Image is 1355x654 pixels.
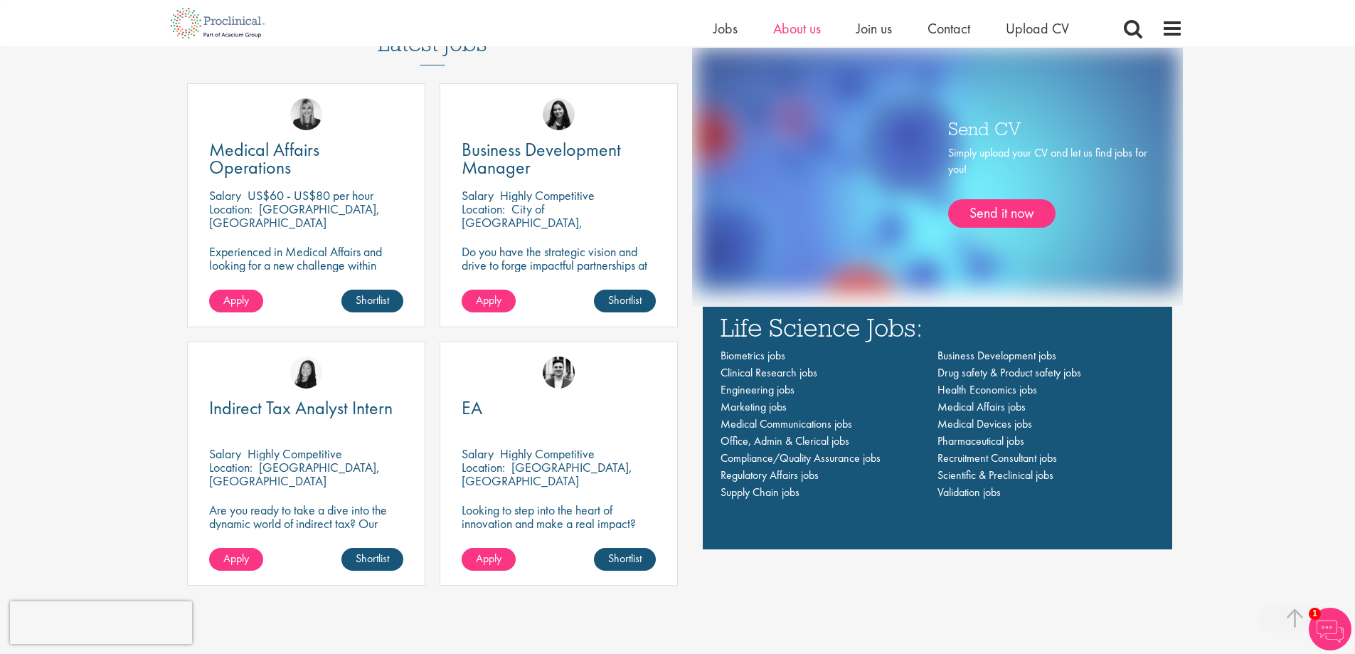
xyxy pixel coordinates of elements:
a: Business Development jobs [937,348,1056,363]
span: Apply [223,292,249,307]
a: Medical Affairs Operations [209,141,403,176]
a: Supply Chain jobs [721,485,799,500]
a: Shortlist [341,290,403,312]
a: Apply [462,290,516,312]
a: Compliance/Quality Assurance jobs [721,450,881,465]
span: Salary [462,445,494,462]
a: Medical Communications jobs [721,416,852,431]
a: Indirect Tax Analyst Intern [209,399,403,417]
a: About us [773,19,821,38]
span: Business Development Manager [462,137,621,179]
div: Simply upload your CV and let us find jobs for you! [948,145,1147,228]
span: Location: [209,201,253,217]
a: Marketing jobs [721,399,787,414]
a: Send it now [948,199,1056,228]
a: Jobs [713,19,738,38]
span: EA [462,396,482,420]
a: Business Development Manager [462,141,656,176]
a: Join us [856,19,892,38]
p: [GEOGRAPHIC_DATA], [GEOGRAPHIC_DATA] [209,459,380,489]
span: Salary [209,445,241,462]
span: Location: [462,201,505,217]
a: Office, Admin & Clerical jobs [721,433,849,448]
a: Scientific & Preclinical jobs [937,468,1053,482]
p: Experienced in Medical Affairs and looking for a new challenge within operations? Proclinical is ... [209,245,403,312]
iframe: reCAPTCHA [10,601,192,644]
h3: Life Science Jobs: [721,314,1154,340]
p: Highly Competitive [248,445,342,462]
p: Looking to step into the heart of innovation and make a real impact? Join our pharmaceutical clie... [462,503,656,571]
a: EA [462,399,656,417]
a: Regulatory Affairs jobs [721,468,819,482]
a: Engineering jobs [721,382,795,397]
a: Validation jobs [937,485,1001,500]
img: Chatbot [1309,608,1351,650]
a: Medical Devices jobs [937,416,1032,431]
img: one [695,48,1180,292]
a: Shortlist [594,290,656,312]
span: Salary [209,187,241,204]
nav: Main navigation [721,347,1154,501]
a: Apply [209,290,263,312]
p: Do you have the strategic vision and drive to forge impactful partnerships at the forefront of ph... [462,245,656,326]
p: [GEOGRAPHIC_DATA], [GEOGRAPHIC_DATA] [462,459,632,489]
span: Location: [209,459,253,475]
p: US$60 - US$80 per hour [248,187,373,204]
img: Indre Stankeviciute [543,98,575,130]
img: Janelle Jones [290,98,322,130]
a: Upload CV [1006,19,1069,38]
img: Edward Little [543,357,575,389]
a: Medical Affairs jobs [937,399,1026,414]
span: Salary [462,187,494,204]
a: Health Economics jobs [937,382,1037,397]
h3: Send CV [948,119,1147,137]
a: Biometrics jobs [721,348,785,363]
span: Apply [476,551,501,566]
a: Drug safety & Product safety jobs [937,365,1081,380]
span: Medical Affairs Operations [209,137,319,179]
a: Apply [462,548,516,571]
p: Highly Competitive [500,187,595,204]
a: Shortlist [341,548,403,571]
p: Highly Competitive [500,445,595,462]
a: Shortlist [594,548,656,571]
a: Clinical Research jobs [721,365,817,380]
a: Contact [928,19,970,38]
span: Apply [223,551,249,566]
p: City of [GEOGRAPHIC_DATA], [GEOGRAPHIC_DATA] [462,201,583,244]
p: Are you ready to take a dive into the dynamic world of indirect tax? Our client is recruiting for... [209,503,403,571]
p: [GEOGRAPHIC_DATA], [GEOGRAPHIC_DATA] [209,201,380,231]
span: 1 [1309,608,1321,620]
span: Apply [476,292,501,307]
a: Apply [209,548,263,571]
a: Recruitment Consultant jobs [937,450,1057,465]
img: Numhom Sudsok [290,357,322,389]
a: Pharmaceutical jobs [937,433,1024,448]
